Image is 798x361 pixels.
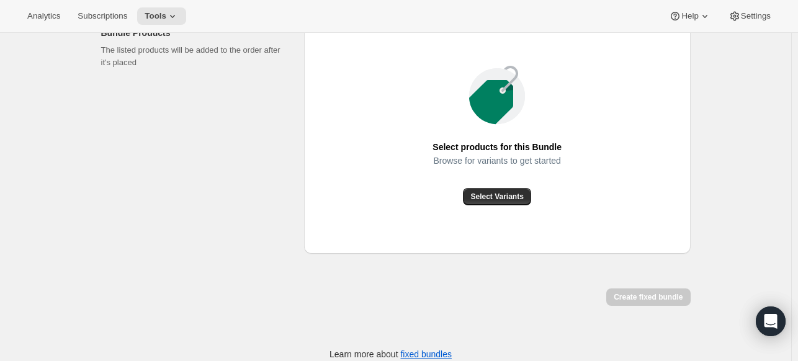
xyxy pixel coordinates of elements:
[721,7,778,25] button: Settings
[78,11,127,21] span: Subscriptions
[145,11,166,21] span: Tools
[470,192,523,202] span: Select Variants
[463,188,531,205] button: Select Variants
[400,349,452,359] a: fixed bundles
[433,138,562,156] span: Select products for this Bundle
[681,11,698,21] span: Help
[661,7,718,25] button: Help
[433,152,560,169] span: Browse for variants to get started
[756,306,786,336] div: Open Intercom Messenger
[137,7,186,25] button: Tools
[101,27,284,39] h2: Bundle Products
[330,348,452,360] p: Learn more about
[20,7,68,25] button: Analytics
[741,11,771,21] span: Settings
[27,11,60,21] span: Analytics
[101,44,284,69] p: The listed products will be added to the order after it's placed
[70,7,135,25] button: Subscriptions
